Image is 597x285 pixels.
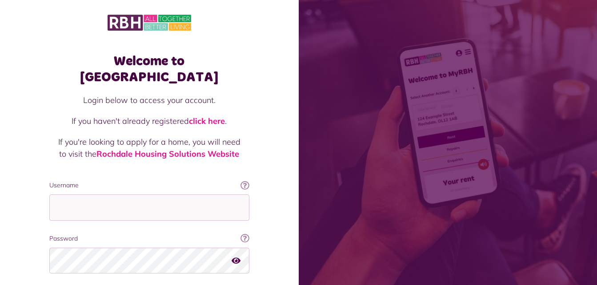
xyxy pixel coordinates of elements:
img: MyRBH [108,13,191,32]
p: Login below to access your account. [58,94,240,106]
label: Password [49,234,249,243]
label: Username [49,181,249,190]
a: Rochdale Housing Solutions Website [96,149,239,159]
p: If you haven't already registered . [58,115,240,127]
h1: Welcome to [GEOGRAPHIC_DATA] [49,53,249,85]
a: click here [189,116,225,126]
p: If you're looking to apply for a home, you will need to visit the [58,136,240,160]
